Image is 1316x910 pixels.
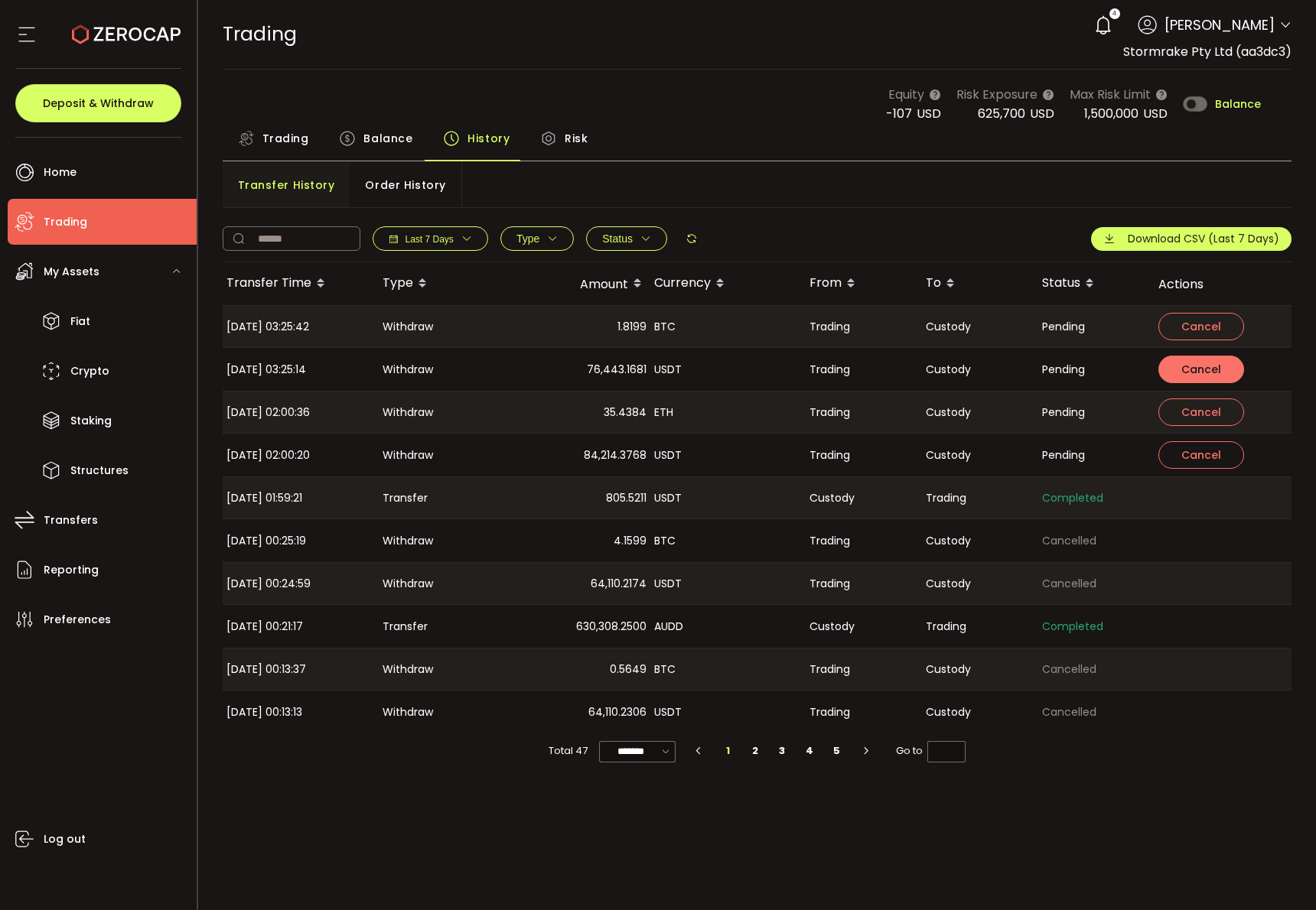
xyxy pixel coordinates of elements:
[809,532,850,550] span: Trading
[383,361,433,379] span: Withdraw
[1042,575,1096,593] span: Cancelled
[1042,661,1096,678] span: Cancelled
[796,740,823,762] li: 4
[383,489,428,507] span: Transfer
[604,404,647,421] span: 35.4384
[70,460,129,482] span: Structures
[1112,8,1116,19] span: 4
[654,404,673,421] span: ETH
[383,318,433,336] span: Withdraw
[226,618,303,635] span: [DATE] 00:21:17
[226,361,306,379] span: [DATE] 03:25:14
[654,618,683,635] span: AUDD
[1181,321,1221,332] span: Cancel
[588,704,647,721] span: 64,110.2306
[809,575,850,593] span: Trading
[516,232,539,245] span: Type
[809,361,850,379] span: Trading
[262,123,309,154] span: Trading
[926,704,971,721] span: Custody
[226,661,306,678] span: [DATE] 00:13:37
[926,361,971,379] span: Custody
[70,410,112,432] span: Staking
[1239,837,1316,910] iframe: Chat Widget
[1158,398,1244,426] button: Cancel
[226,318,309,336] span: [DATE] 03:25:42
[1158,356,1244,383] button: Cancel
[383,704,433,721] span: Withdraw
[809,661,850,678] span: Trading
[1042,318,1085,336] span: Pending
[610,661,647,678] span: 0.5649
[226,532,306,550] span: [DATE] 00:25:19
[226,489,302,507] span: [DATE] 01:59:21
[373,226,488,251] button: Last 7 Days
[467,123,510,154] span: History
[1181,450,1221,460] span: Cancel
[379,271,495,297] div: Type
[617,318,647,336] span: 1.8199
[1042,489,1103,507] span: Completed
[44,609,111,631] span: Preferences
[1042,447,1085,464] span: Pending
[44,559,99,581] span: Reporting
[654,447,682,464] span: USDT
[886,105,912,122] span: -107
[1042,704,1096,721] span: Cancelled
[226,575,311,593] span: [DATE] 00:24:59
[888,85,924,104] span: Equity
[238,170,335,200] span: Transfer History
[363,123,412,154] span: Balance
[654,575,682,593] span: USDT
[978,105,1025,122] span: 625,700
[1030,105,1054,122] span: USD
[1042,618,1103,635] span: Completed
[383,404,433,421] span: Withdraw
[917,105,941,122] span: USD
[383,447,433,464] span: Withdraw
[406,234,454,245] span: Last 7 Days
[926,532,971,550] span: Custody
[383,575,433,593] span: Withdraw
[1042,361,1085,379] span: Pending
[926,404,971,421] span: Custody
[1155,275,1292,293] div: Actions
[1181,407,1221,418] span: Cancel
[44,161,77,184] span: Home
[591,575,647,593] span: 64,110.2174
[223,21,297,47] span: Trading
[956,85,1037,104] span: Risk Exposure
[1215,99,1261,109] span: Balance
[922,271,1038,297] div: To
[584,447,647,464] span: 84,214.3768
[809,404,850,421] span: Trading
[654,532,676,550] span: BTC
[565,123,588,154] span: Risk
[549,740,588,762] span: Total 47
[926,447,971,464] span: Custody
[70,310,90,333] span: Fiat
[926,575,971,593] span: Custody
[1181,364,1221,375] span: Cancel
[70,360,109,382] span: Crypto
[809,447,850,464] span: Trading
[654,489,682,507] span: USDT
[383,661,433,678] span: Withdraw
[1143,105,1168,122] span: USD
[741,740,769,762] li: 2
[806,271,922,297] div: From
[365,170,445,200] span: Order History
[44,509,98,531] span: Transfers
[654,318,676,336] span: BTC
[715,740,742,762] li: 1
[654,361,682,379] span: USDT
[809,618,855,635] span: Custody
[44,211,87,233] span: Trading
[1084,105,1138,122] span: 1,500,000
[587,361,647,379] span: 76,443.1681
[769,740,796,762] li: 3
[383,618,428,635] span: Transfer
[576,618,647,635] span: 630,308.2500
[602,232,633,245] span: Status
